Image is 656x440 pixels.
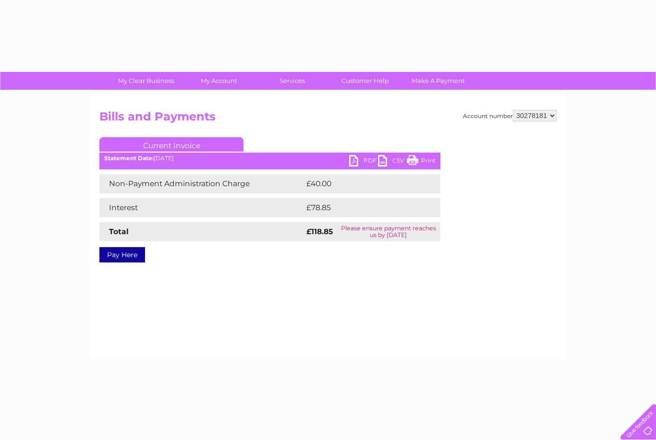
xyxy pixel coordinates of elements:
[378,155,407,169] a: CSV
[253,72,332,90] a: Services
[463,110,557,121] div: Account number
[304,174,422,193] td: £40.00
[306,227,333,236] strong: £118.85
[107,72,186,90] a: My Clear Business
[99,247,145,262] a: Pay Here
[337,222,440,241] td: Please ensure payment reaches us by [DATE]
[104,155,154,162] b: Statement Date:
[99,137,243,152] a: Current Invoice
[99,155,440,162] div: [DATE]
[304,198,421,217] td: £78.85
[99,198,304,217] td: Interest
[349,155,378,169] a: PDF
[407,155,436,169] a: Print
[399,72,478,90] a: Make A Payment
[180,72,259,90] a: My Account
[99,110,557,128] h2: Bills and Payments
[99,174,304,193] td: Non-Payment Administration Charge
[326,72,405,90] a: Customer Help
[109,227,129,236] strong: Total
